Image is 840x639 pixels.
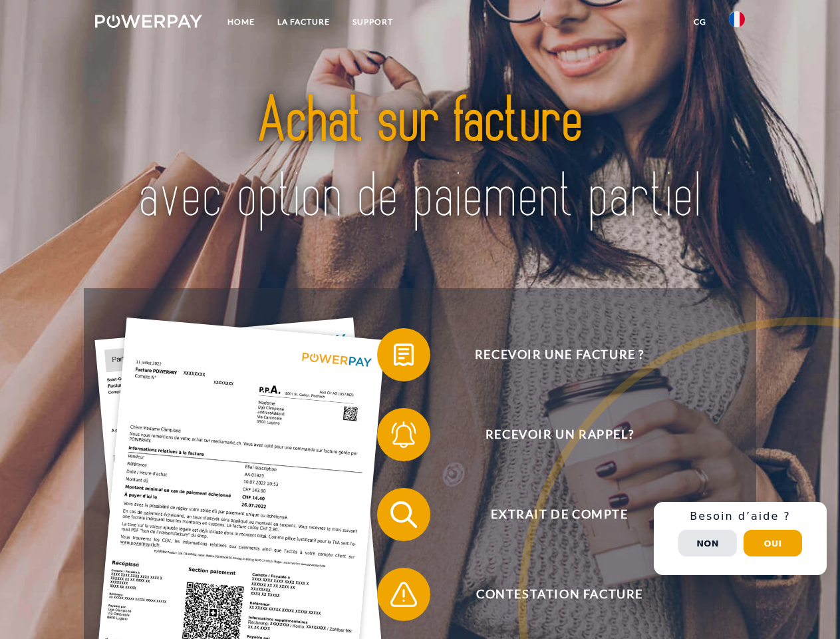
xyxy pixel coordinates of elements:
button: Extrait de compte [377,488,723,541]
span: Recevoir une facture ? [396,328,722,381]
a: CG [682,10,718,34]
button: Contestation Facture [377,568,723,621]
img: title-powerpay_fr.svg [127,64,713,255]
button: Oui [744,530,802,556]
img: qb_warning.svg [387,578,420,611]
img: qb_search.svg [387,498,420,531]
a: Home [216,10,266,34]
button: Recevoir une facture ? [377,328,723,381]
h3: Besoin d’aide ? [662,510,819,523]
button: Non [678,530,737,556]
a: LA FACTURE [266,10,341,34]
span: Contestation Facture [396,568,722,621]
button: Recevoir un rappel? [377,408,723,461]
a: Support [341,10,404,34]
span: Extrait de compte [396,488,722,541]
img: logo-powerpay-white.svg [95,15,202,28]
span: Recevoir un rappel? [396,408,722,461]
img: qb_bell.svg [387,418,420,451]
img: qb_bill.svg [387,338,420,371]
div: Schnellhilfe [654,502,827,575]
img: fr [729,11,745,27]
